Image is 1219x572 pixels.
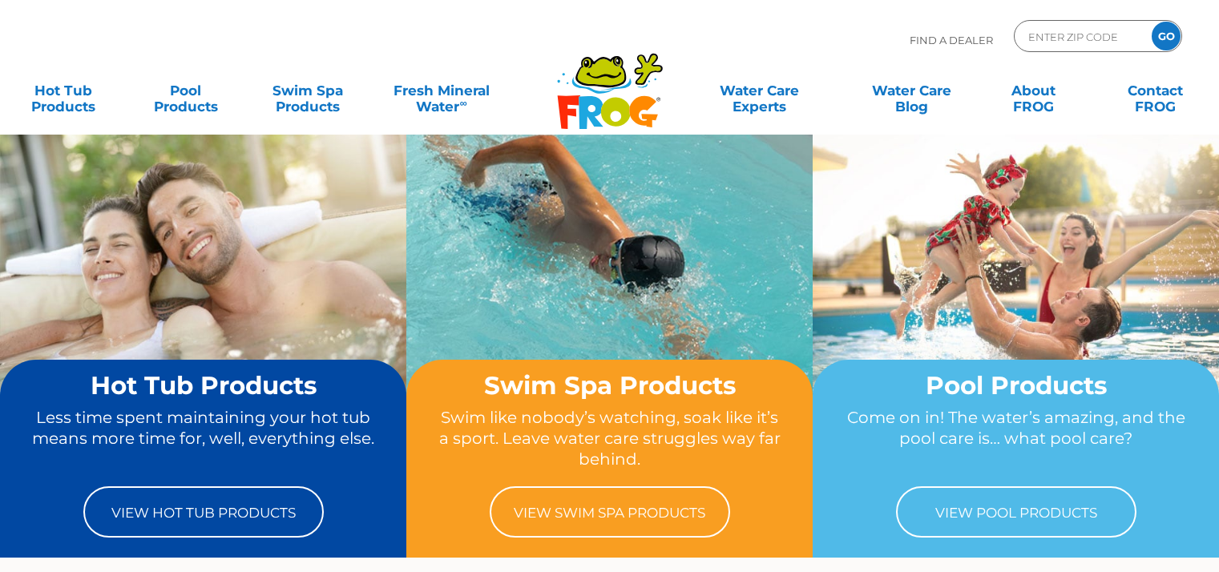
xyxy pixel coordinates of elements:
[682,75,837,107] a: Water CareExperts
[843,407,1189,470] p: Come on in! The water’s amazing, and the pool care is… what pool care?
[30,372,376,399] h2: Hot Tub Products
[138,75,232,107] a: PoolProducts
[406,134,813,437] img: home-banner-swim-spa-short
[83,486,324,538] a: View Hot Tub Products
[1152,22,1181,50] input: GO
[490,486,730,538] a: View Swim Spa Products
[459,97,466,109] sup: ∞
[843,372,1189,399] h2: Pool Products
[864,75,959,107] a: Water CareBlog
[548,32,672,130] img: Frog Products Logo
[986,75,1080,107] a: AboutFROG
[30,407,376,470] p: Less time spent maintaining your hot tub means more time for, well, everything else.
[813,134,1219,437] img: home-banner-pool-short
[896,486,1136,538] a: View Pool Products
[437,407,782,470] p: Swim like nobody’s watching, soak like it’s a sport. Leave water care struggles way far behind.
[16,75,111,107] a: Hot TubProducts
[260,75,355,107] a: Swim SpaProducts
[910,20,993,60] p: Find A Dealer
[382,75,501,107] a: Fresh MineralWater∞
[437,372,782,399] h2: Swim Spa Products
[1108,75,1203,107] a: ContactFROG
